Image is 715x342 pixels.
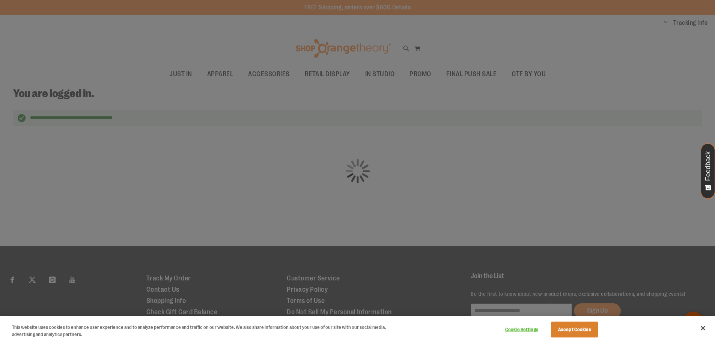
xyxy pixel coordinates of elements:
button: Accept Cookies [551,322,598,337]
button: Close [695,320,711,336]
div: This website uses cookies to enhance user experience and to analyze performance and traffic on ou... [12,324,393,338]
span: Feedback [704,151,712,181]
button: Cookie Settings [498,322,545,337]
button: Feedback - Show survey [701,143,715,199]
